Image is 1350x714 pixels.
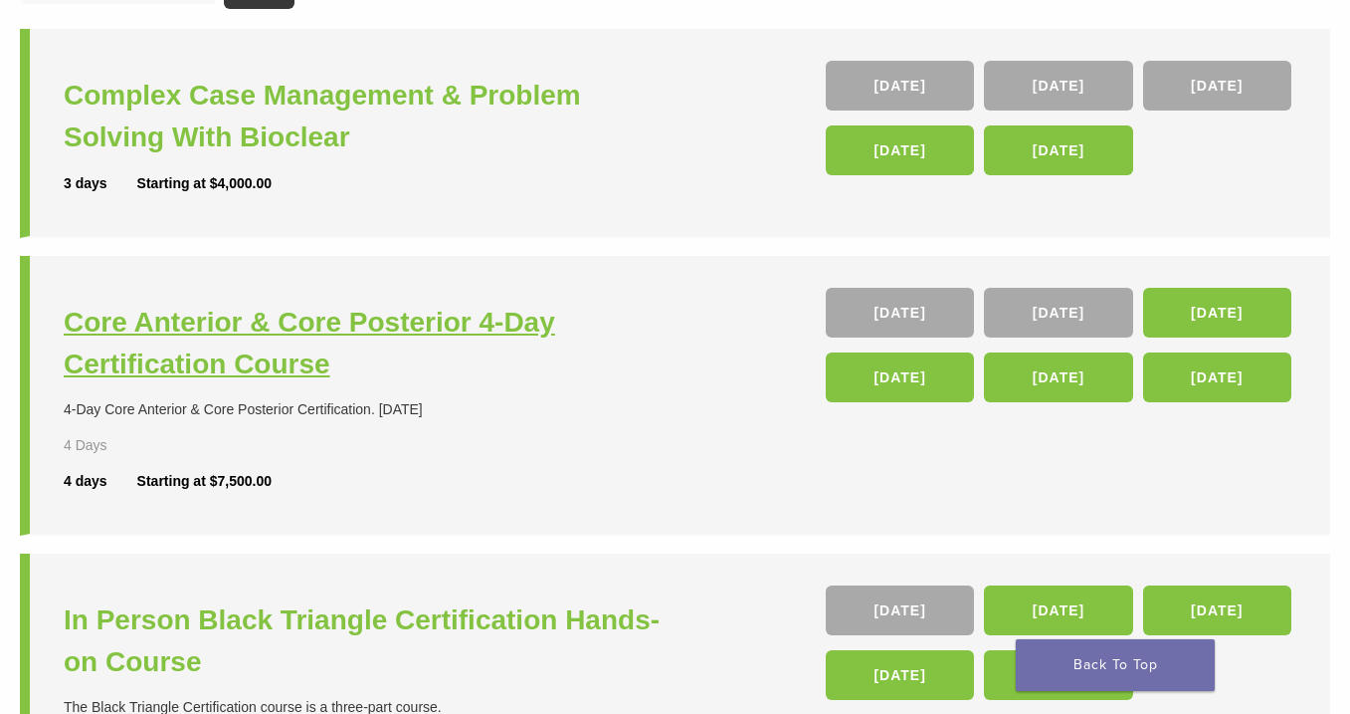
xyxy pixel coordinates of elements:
[64,173,137,194] div: 3 days
[64,471,137,492] div: 4 days
[64,399,680,420] div: 4-Day Core Anterior & Core Posterior Certification. [DATE]
[64,75,680,158] a: Complex Case Management & Problem Solving With Bioclear
[826,125,974,175] a: [DATE]
[984,288,1132,338] a: [DATE]
[826,61,1296,185] div: , , , ,
[826,353,974,402] a: [DATE]
[1143,586,1291,635] a: [DATE]
[826,586,974,635] a: [DATE]
[984,61,1132,111] a: [DATE]
[64,435,156,456] div: 4 Days
[984,125,1132,175] a: [DATE]
[984,353,1132,402] a: [DATE]
[1016,639,1215,691] a: Back To Top
[1143,353,1291,402] a: [DATE]
[1143,288,1291,338] a: [DATE]
[826,650,974,700] a: [DATE]
[984,650,1132,700] a: [DATE]
[64,599,680,683] a: In Person Black Triangle Certification Hands-on Course
[826,586,1296,710] div: , , , ,
[137,173,272,194] div: Starting at $4,000.00
[137,471,272,492] div: Starting at $7,500.00
[826,288,974,338] a: [DATE]
[826,61,974,111] a: [DATE]
[984,586,1132,635] a: [DATE]
[826,288,1296,412] div: , , , , ,
[1143,61,1291,111] a: [DATE]
[64,302,680,385] a: Core Anterior & Core Posterior 4-Day Certification Course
